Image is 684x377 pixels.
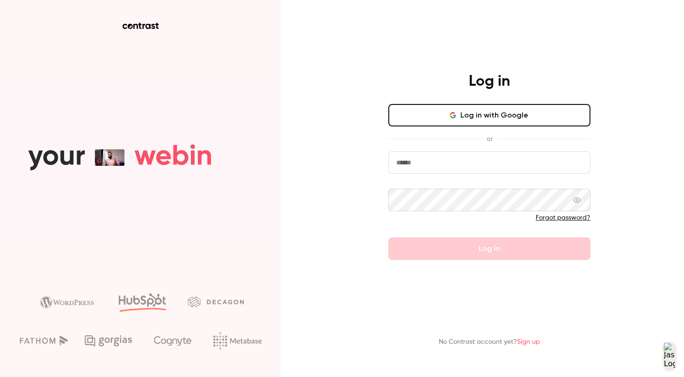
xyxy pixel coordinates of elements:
[536,214,590,221] a: Forgot password?
[517,339,540,345] a: Sign up
[188,296,244,307] img: decagon
[439,337,540,347] p: No Contrast account yet?
[482,134,497,144] span: or
[388,104,590,126] button: Log in with Google
[469,72,510,91] h4: Log in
